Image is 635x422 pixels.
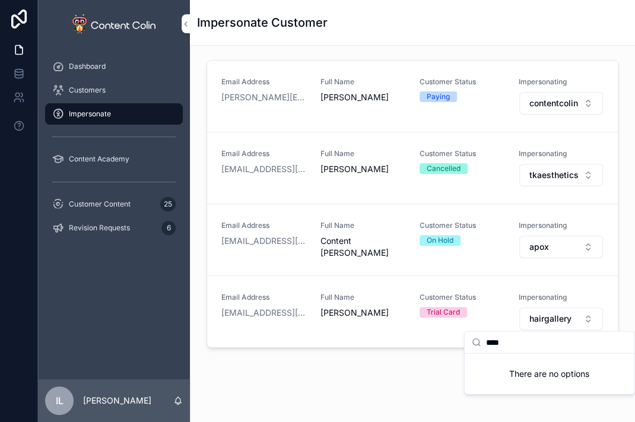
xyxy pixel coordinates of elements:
a: Customers [45,80,183,101]
span: Content [PERSON_NAME] [320,235,405,259]
button: Select Button [519,92,603,115]
span: [PERSON_NAME] [320,163,405,175]
a: Impersonate [45,103,183,125]
span: Email Address [221,221,306,230]
span: Impersonating [519,149,604,158]
span: Customer Status [420,221,504,230]
a: [EMAIL_ADDRESS][DOMAIN_NAME] [221,163,306,175]
span: Impersonate [69,109,111,119]
span: Customer Status [420,149,504,158]
span: Email Address [221,149,306,158]
span: Customer Status [420,293,504,302]
a: [EMAIL_ADDRESS][DOMAIN_NAME] [221,307,306,319]
div: On Hold [427,235,453,246]
span: Customers [69,85,106,95]
div: scrollable content [38,47,190,254]
span: Email Address [221,293,306,302]
span: IL [56,394,63,408]
a: Dashboard [45,56,183,77]
a: Customer Content25 [45,193,183,215]
span: tkaesthetics [529,169,579,181]
a: Content Academy [45,148,183,170]
span: Full Name [320,221,405,230]
div: 6 [161,221,176,235]
div: Paying [427,91,450,102]
img: App logo [72,14,155,33]
div: Trial Card [427,307,460,318]
button: Select Button [519,307,603,330]
span: Full Name [320,293,405,302]
span: Customer Status [420,77,504,87]
div: 25 [160,197,176,211]
span: Email Address [221,77,306,87]
span: Impersonating [519,293,604,302]
span: Impersonating [519,77,604,87]
span: hairgallery [529,313,571,325]
div: Suggestions [465,354,634,394]
span: Full Name [320,149,405,158]
div: There are no options [465,354,634,394]
span: [PERSON_NAME] [320,91,405,103]
span: Content Academy [69,154,129,164]
span: [PERSON_NAME] [320,307,405,319]
span: Full Name [320,77,405,87]
span: Customer Content [69,199,131,209]
div: Cancelled [427,163,461,174]
span: Dashboard [69,62,106,71]
span: contentcolin [529,97,578,109]
span: Impersonating [519,221,604,230]
p: [PERSON_NAME] [83,395,151,407]
a: Revision Requests6 [45,217,183,239]
button: Select Button [519,236,603,258]
h1: Impersonate Customer [197,14,328,31]
a: [PERSON_NAME][EMAIL_ADDRESS][DOMAIN_NAME] [221,91,306,103]
a: [EMAIL_ADDRESS][DOMAIN_NAME] [221,235,306,247]
span: apox [529,241,549,253]
span: Revision Requests [69,223,130,233]
button: Select Button [519,164,603,186]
